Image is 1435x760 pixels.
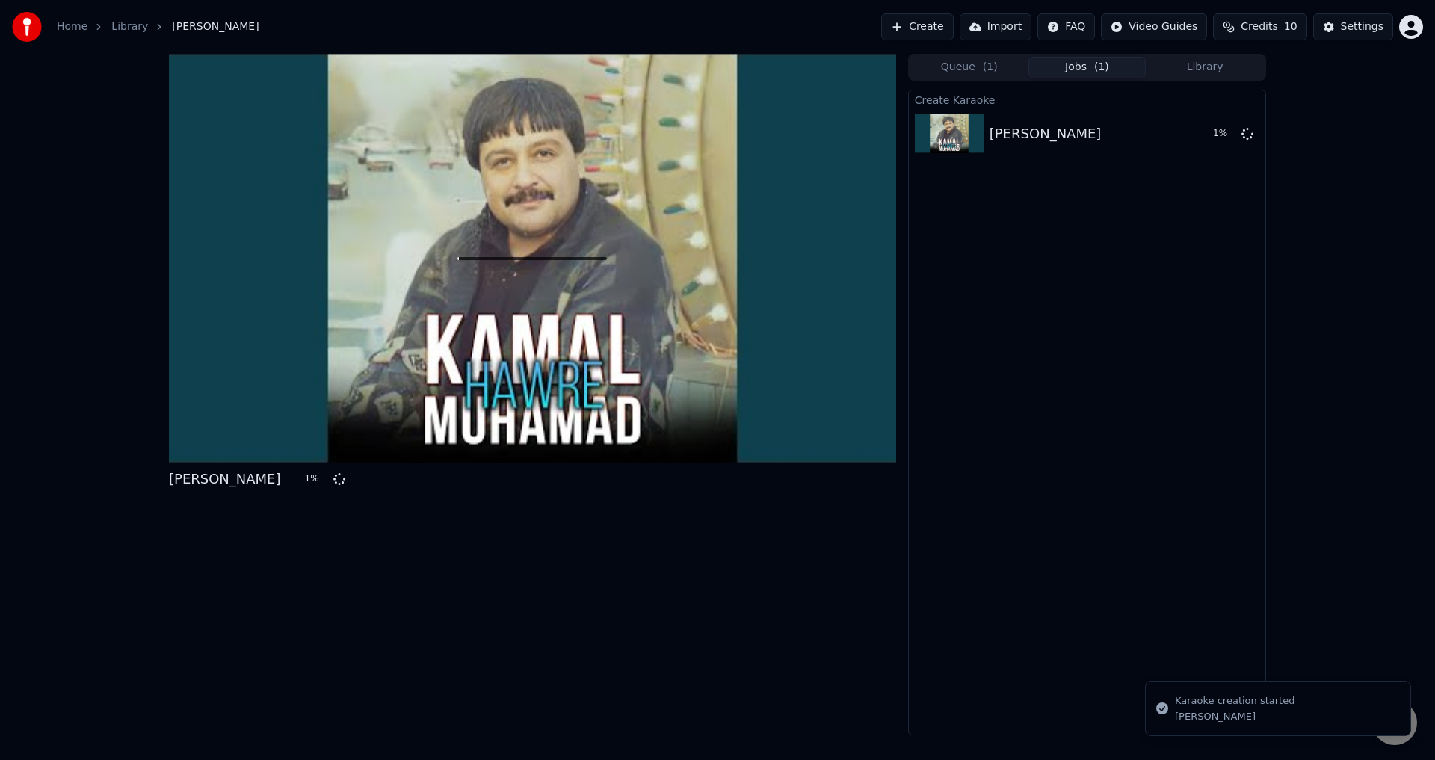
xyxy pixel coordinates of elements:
button: Credits10 [1213,13,1306,40]
div: [PERSON_NAME] [169,469,281,489]
div: 1 % [1213,128,1235,140]
a: Library [111,19,148,34]
span: 10 [1284,19,1297,34]
div: Create Karaoke [909,90,1265,108]
span: [PERSON_NAME] [172,19,259,34]
div: [PERSON_NAME] [990,123,1102,144]
div: Settings [1341,19,1383,34]
button: Queue [910,57,1028,78]
div: 1 % [305,473,327,485]
span: Credits [1241,19,1277,34]
button: Video Guides [1101,13,1207,40]
img: youka [12,12,42,42]
div: [PERSON_NAME] [1175,710,1294,723]
a: Home [57,19,87,34]
button: Library [1146,57,1264,78]
button: Settings [1313,13,1393,40]
button: FAQ [1037,13,1095,40]
button: Create [881,13,954,40]
button: Import [960,13,1031,40]
button: Jobs [1028,57,1147,78]
span: ( 1 ) [1094,60,1109,75]
span: ( 1 ) [983,60,998,75]
nav: breadcrumb [57,19,259,34]
div: Karaoke creation started [1175,693,1294,708]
